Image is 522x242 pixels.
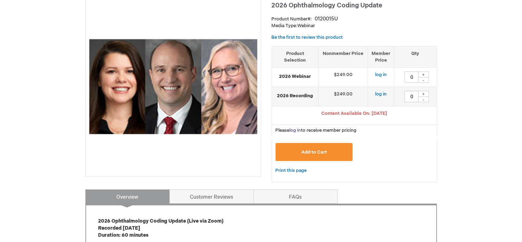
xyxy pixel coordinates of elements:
td: $249.00 [318,87,368,106]
span: Add to Cart [301,149,327,155]
a: log in [290,128,301,133]
th: Nonmember Price [318,46,368,67]
td: $249.00 [318,68,368,87]
div: - [418,77,429,83]
th: Qty [394,46,437,67]
th: Member Price [368,46,394,67]
a: FAQs [253,190,338,204]
span: 2026 Ophthalmology Coding Update [272,2,382,9]
button: Add to Cart [276,143,353,161]
div: + [418,91,429,97]
strong: Media Type: [272,23,298,29]
a: Print this page [276,166,307,175]
a: Overview [85,190,170,204]
div: + [418,72,429,77]
span: Please to receive member pricing [276,128,357,133]
a: log in [375,72,387,77]
strong: 2026 Webinar [276,73,315,80]
a: Be the first to review this product [272,35,343,40]
strong: Product Number [272,16,312,22]
div: 0120015U [315,15,338,23]
span: Content Available On: [DATE] [321,111,387,116]
a: log in [375,91,387,97]
strong: 2026 Ophthalmology Coding Update (Live via Zoom) Recorded [DATE] Duration: 60 minutes [98,218,224,238]
div: - [418,97,429,102]
p: Webinar [272,23,437,29]
a: Customer Reviews [169,190,254,204]
img: 2026 Ophthalmology Coding Update [89,2,257,171]
th: Product Selection [272,46,318,67]
input: Qty [405,72,419,83]
input: Qty [405,91,419,102]
strong: 2026 Recording [276,93,315,99]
